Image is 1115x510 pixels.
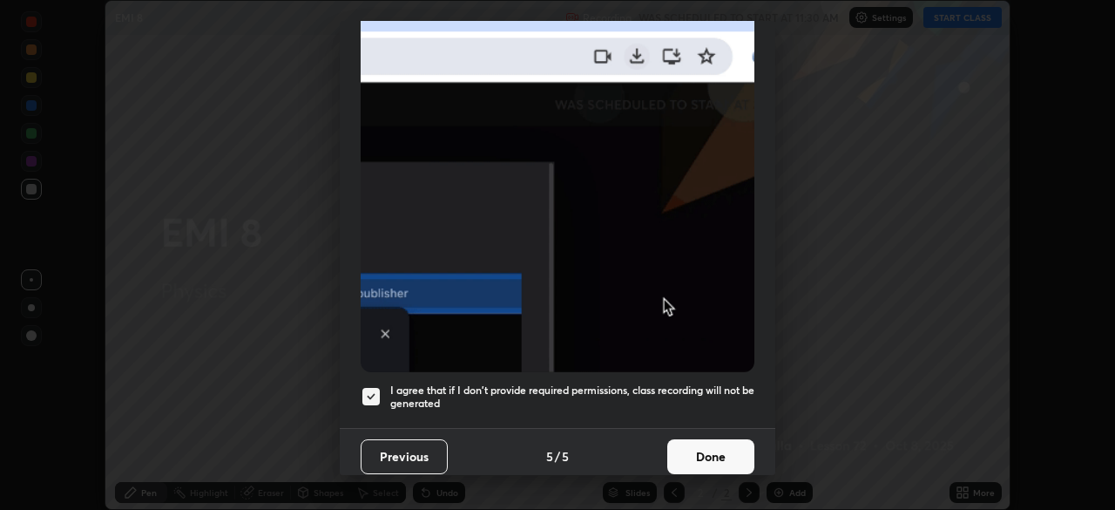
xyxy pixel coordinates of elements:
[361,439,448,474] button: Previous
[667,439,754,474] button: Done
[390,384,754,411] h5: I agree that if I don't provide required permissions, class recording will not be generated
[555,447,560,466] h4: /
[546,447,553,466] h4: 5
[562,447,569,466] h4: 5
